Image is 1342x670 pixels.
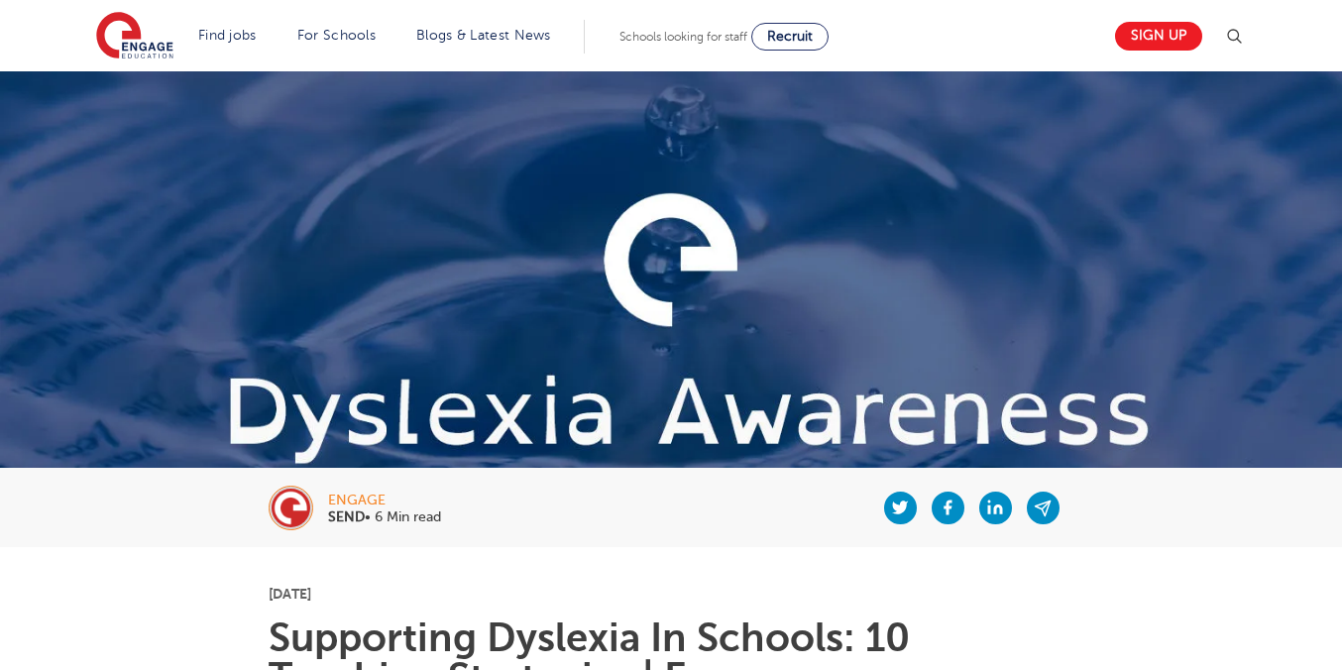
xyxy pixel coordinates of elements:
[751,23,829,51] a: Recruit
[269,587,1074,601] p: [DATE]
[198,28,257,43] a: Find jobs
[297,28,376,43] a: For Schools
[1115,22,1202,51] a: Sign up
[96,12,173,61] img: Engage Education
[416,28,551,43] a: Blogs & Latest News
[619,30,747,44] span: Schools looking for staff
[328,494,441,507] div: engage
[767,29,813,44] span: Recruit
[328,509,365,524] b: SEND
[328,510,441,524] p: • 6 Min read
